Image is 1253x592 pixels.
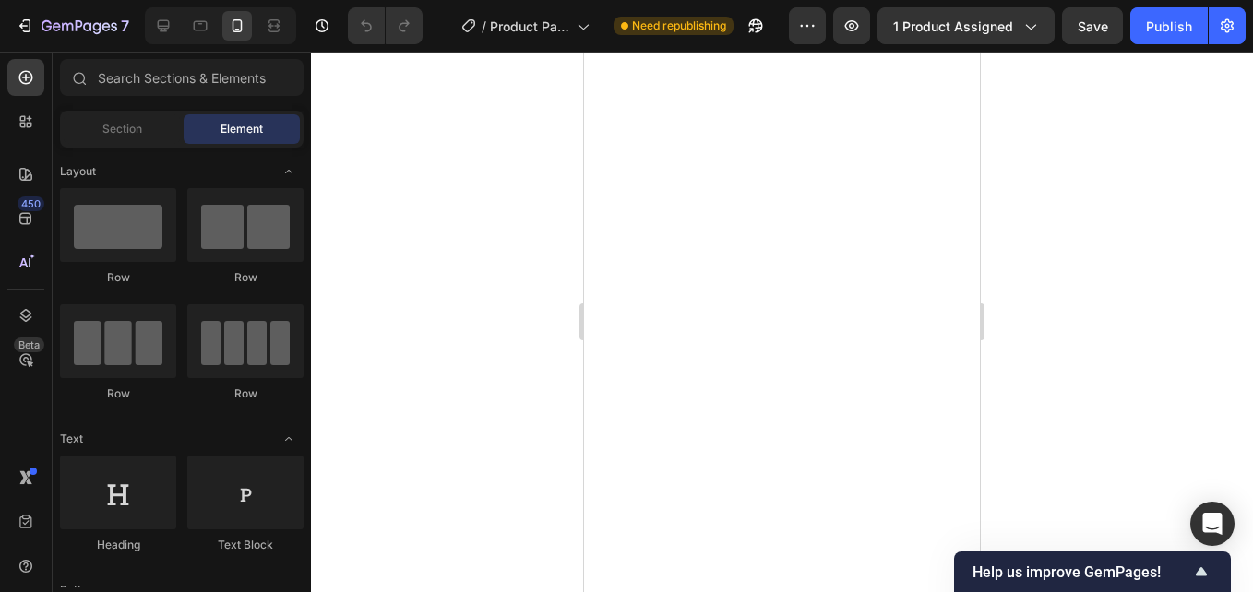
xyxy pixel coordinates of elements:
div: Publish [1146,17,1192,36]
div: Heading [60,537,176,553]
p: 7 [121,15,129,37]
div: Undo/Redo [348,7,423,44]
span: Layout [60,163,96,180]
span: / [482,17,486,36]
iframe: Design area [584,52,980,592]
button: Publish [1130,7,1208,44]
span: Help us improve GemPages! [973,563,1190,581]
button: Save [1062,7,1123,44]
button: 1 product assigned [877,7,1055,44]
span: Product Page - [DATE] 19:58:38 [490,17,569,36]
input: Search Sections & Elements [60,59,304,96]
span: Toggle open [274,157,304,186]
button: Show survey - Help us improve GemPages! [973,561,1212,583]
span: 1 product assigned [893,17,1013,36]
div: Row [187,269,304,286]
div: Row [60,385,176,402]
div: Beta [14,337,44,352]
span: Need republishing [632,18,726,34]
span: Toggle open [274,424,304,454]
span: Save [1078,18,1108,34]
div: Row [60,269,176,286]
span: Element [221,121,263,137]
span: Section [102,121,142,137]
div: 450 [18,196,44,211]
button: 7 [7,7,137,44]
div: Row [187,385,304,402]
span: Text [60,431,83,447]
div: Text Block [187,537,304,553]
div: Open Intercom Messenger [1190,502,1235,546]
